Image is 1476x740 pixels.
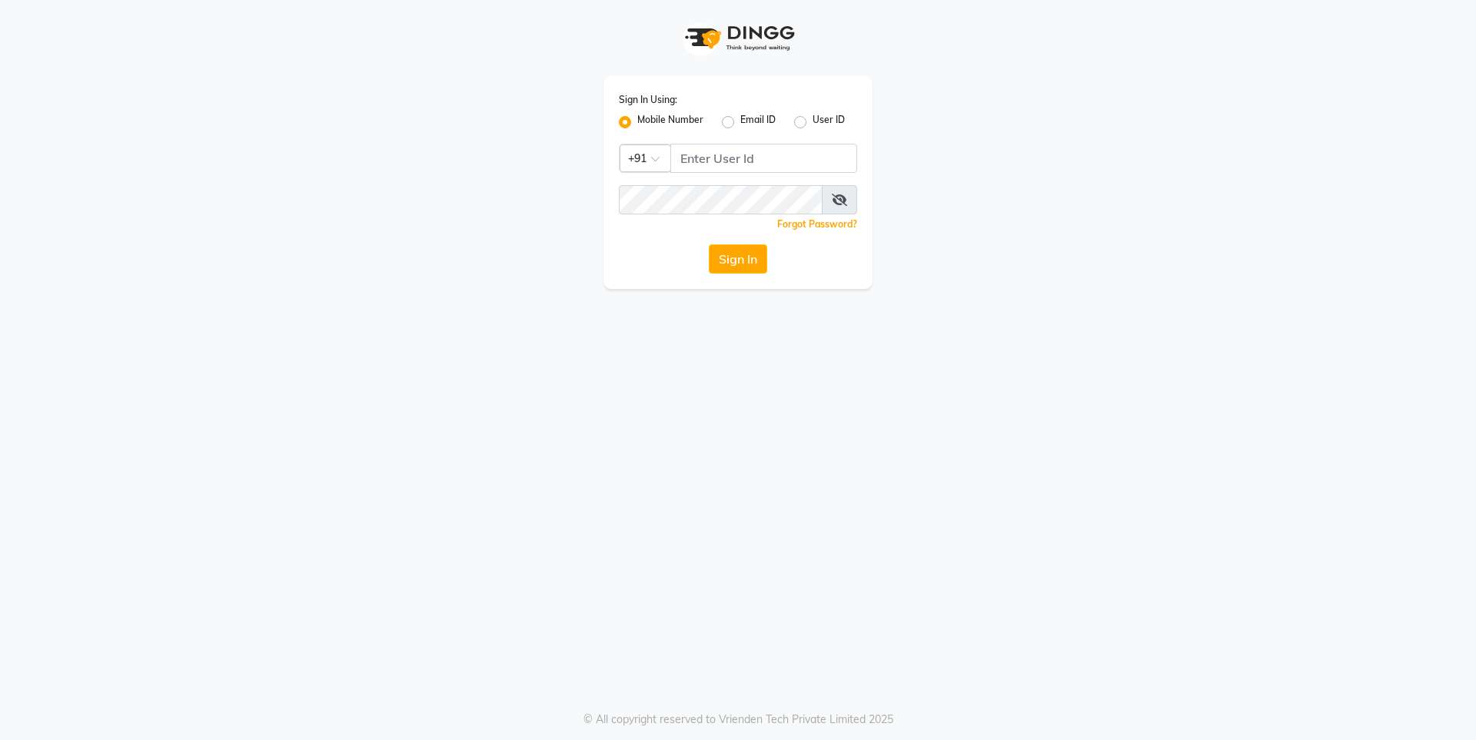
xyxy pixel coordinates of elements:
input: Username [670,144,857,173]
img: logo1.svg [676,15,799,61]
label: Email ID [740,113,776,131]
a: Forgot Password? [777,218,857,230]
label: User ID [813,113,845,131]
input: Username [619,185,823,214]
label: Mobile Number [637,113,703,131]
label: Sign In Using: [619,93,677,107]
button: Sign In [709,244,767,274]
